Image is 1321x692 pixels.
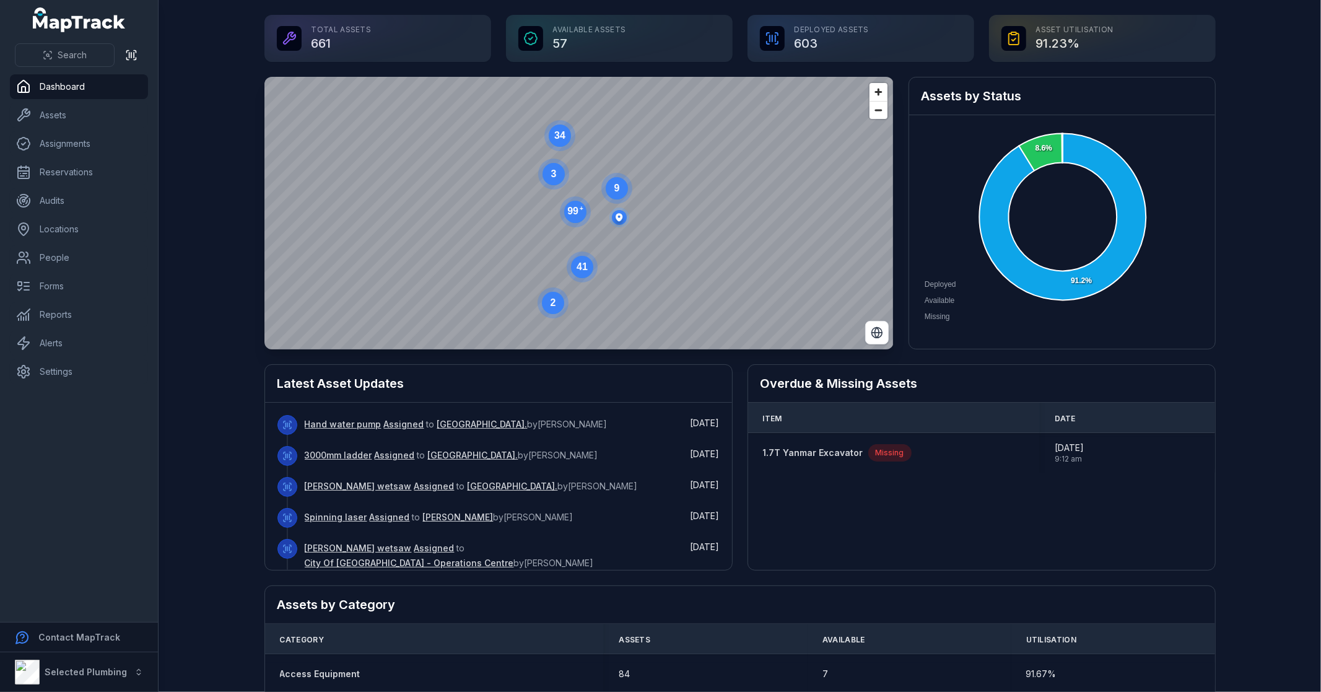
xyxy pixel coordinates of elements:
a: Settings [10,359,148,384]
strong: Selected Plumbing [45,667,127,677]
text: 34 [554,130,565,141]
a: Assigned [414,542,455,554]
a: 1.7T Yanmar Excavator [763,447,863,459]
h2: Latest Asset Updates [277,375,720,392]
a: Hand water pump [305,418,381,431]
a: Reservations [10,160,148,185]
time: 8/29/2025, 8:35:31 AM [691,480,720,490]
h2: Assets by Status [922,87,1203,105]
span: Category [280,635,324,645]
a: [GEOGRAPHIC_DATA]. [468,480,558,493]
h2: Overdue & Missing Assets [761,375,1203,392]
a: Spinning laser [305,511,367,523]
a: People [10,245,148,270]
span: [DATE] [691,418,720,428]
a: Alerts [10,331,148,356]
a: Locations [10,217,148,242]
span: Deployed [925,280,956,289]
span: to by [PERSON_NAME] [305,481,638,491]
span: to by [PERSON_NAME] [305,450,598,460]
span: Date [1055,414,1076,424]
a: [PERSON_NAME] wetsaw [305,542,412,554]
time: 8/29/2025, 8:07:40 AM [691,510,720,521]
button: Zoom in [870,83,887,101]
button: Search [15,43,115,67]
span: Assets [619,635,650,645]
a: [GEOGRAPHIC_DATA]. [428,449,518,462]
time: 8/29/2025, 8:06:27 AM [691,541,720,552]
a: Assigned [414,480,455,493]
span: [DATE] [691,510,720,521]
text: 99 [567,205,583,216]
time: 8/20/2025, 9:12:07 AM [1055,442,1084,464]
span: Available [822,635,865,645]
span: Missing [925,312,950,321]
button: Switch to Satellite View [865,321,889,344]
a: [GEOGRAPHIC_DATA]. [437,418,528,431]
span: 7 [822,668,828,680]
span: [DATE] [691,541,720,552]
a: Audits [10,188,148,213]
h2: Assets by Category [277,596,1203,613]
a: Access Equipment [280,668,360,680]
a: [PERSON_NAME] [423,511,494,523]
span: Search [58,49,87,61]
text: 3 [551,169,556,179]
span: 91.67 % [1026,668,1057,680]
time: 8/29/2025, 8:35:31 AM [691,449,720,459]
span: [DATE] [691,480,720,490]
span: 84 [619,668,630,680]
a: Assigned [384,418,424,431]
canvas: Map [264,77,894,349]
button: Zoom out [870,101,887,119]
a: Assigned [370,511,410,523]
time: 8/29/2025, 8:35:31 AM [691,418,720,428]
span: Utilisation [1026,635,1076,645]
span: [DATE] [691,449,720,459]
text: 41 [577,261,588,272]
a: Reports [10,302,148,327]
a: Assets [10,103,148,128]
span: to by [PERSON_NAME] [305,543,594,568]
span: to by [PERSON_NAME] [305,419,608,429]
text: 9 [614,183,619,193]
span: [DATE] [1055,442,1084,454]
strong: Contact MapTrack [38,632,120,642]
a: Forms [10,274,148,299]
a: Assigned [375,449,415,462]
span: Item [763,414,782,424]
a: City Of [GEOGRAPHIC_DATA] - Operations Centre [305,557,514,569]
tspan: + [579,205,583,212]
a: Assignments [10,131,148,156]
a: MapTrack [33,7,126,32]
a: 3000mm ladder [305,449,372,462]
a: [PERSON_NAME] wetsaw [305,480,412,493]
a: Dashboard [10,74,148,99]
div: Missing [868,444,912,462]
span: Available [925,296,954,305]
span: 9:12 am [1055,454,1084,464]
text: 2 [550,297,556,308]
span: to by [PERSON_NAME] [305,512,573,522]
